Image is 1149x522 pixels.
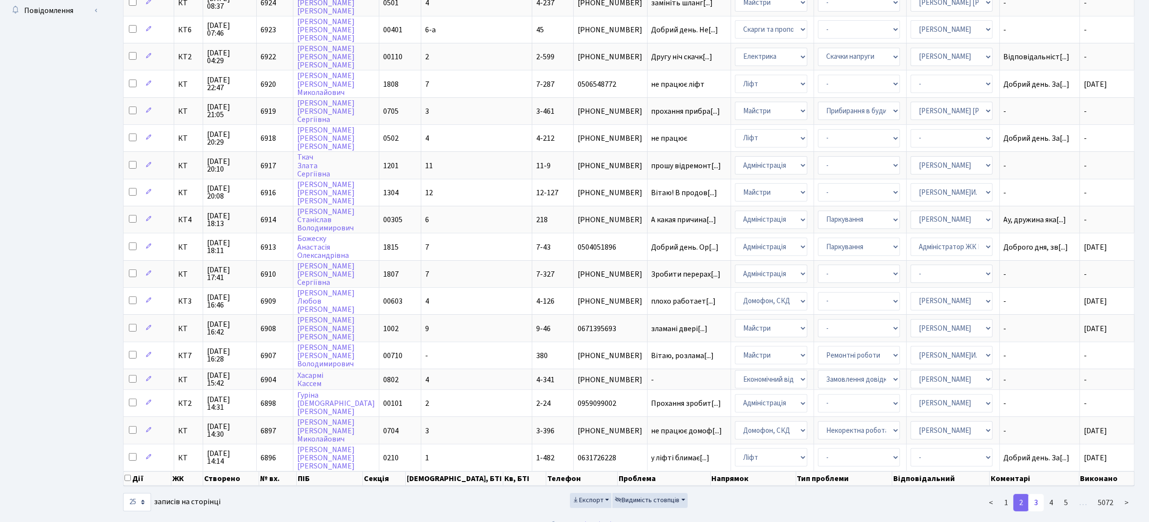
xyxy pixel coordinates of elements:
span: 3 [425,426,429,436]
span: КТ [178,270,199,278]
span: 4-341 [536,375,554,385]
span: 4-212 [536,133,554,144]
span: [PHONE_NUMBER] [578,376,643,384]
span: - [1004,297,1076,305]
span: Добрий день. За[...] [1004,133,1070,144]
span: - [1084,133,1087,144]
span: 4-126 [536,296,554,307]
span: - [1004,26,1076,34]
span: - [1084,214,1087,225]
span: 0959099002 [578,400,643,407]
span: 00110 [383,52,402,62]
span: [PHONE_NUMBER] [578,107,643,115]
a: [PERSON_NAME][PERSON_NAME]Миколайович [297,71,355,98]
a: ХасарміКассем [297,370,323,389]
span: 2-24 [536,398,551,409]
span: 1201 [383,161,399,171]
span: [DATE] 16:42 [207,321,252,336]
span: 2 [425,398,429,409]
span: - [1084,350,1087,361]
span: - [1084,52,1087,62]
span: Добрий день. Ор[...] [651,242,719,253]
a: [PERSON_NAME][PERSON_NAME][PERSON_NAME] [297,315,355,342]
a: 4 [1043,494,1059,511]
span: 6897 [261,426,276,436]
a: [PERSON_NAME][PERSON_NAME][PERSON_NAME] [297,179,355,206]
th: Кв, БТІ [503,471,546,486]
span: КТ [178,134,199,142]
span: КТ [178,189,199,197]
span: КТ [178,376,199,384]
span: [DATE] [1084,242,1107,253]
span: КТ2 [178,53,199,61]
span: 7-43 [536,242,551,253]
span: Добрий день. За[...] [1004,453,1070,463]
span: 11-9 [536,161,551,171]
th: Створено [203,471,259,486]
span: 7-287 [536,79,554,90]
span: 9 [425,323,429,334]
span: 7 [425,269,429,280]
span: 0502 [383,133,399,144]
span: Експорт [572,495,604,505]
span: 0705 [383,106,399,117]
span: 6 [425,214,429,225]
a: [PERSON_NAME][PERSON_NAME][PERSON_NAME] [297,444,355,471]
span: - [1004,270,1076,278]
span: [DATE] 20:08 [207,185,252,200]
th: Проблема [618,471,710,486]
span: не працює ліфт [651,80,727,88]
span: [DATE] 14:31 [207,396,252,411]
span: КТ6 [178,26,199,34]
span: 6917 [261,161,276,171]
span: [PHONE_NUMBER] [578,162,643,170]
span: 6922 [261,52,276,62]
span: [PHONE_NUMBER] [578,352,643,360]
span: - [1084,25,1087,35]
button: Видимість стовпців [612,493,688,508]
span: 00305 [383,214,402,225]
span: [DATE] [1084,426,1107,436]
button: Експорт [570,493,612,508]
a: Гуріна[DEMOGRAPHIC_DATA][PERSON_NAME] [297,390,375,417]
span: 7 [425,79,429,90]
span: КТ [178,325,199,333]
span: 00401 [383,25,402,35]
span: [DATE] [1084,296,1107,307]
span: 1807 [383,269,399,280]
span: А какая причина[...] [651,214,717,225]
span: Відповідальніст[...] [1004,52,1070,62]
span: КТ3 [178,297,199,305]
span: 6918 [261,133,276,144]
span: - [1084,398,1087,409]
span: - [1004,107,1076,115]
span: 0210 [383,453,399,463]
span: 11 [425,161,433,171]
span: - [1004,376,1076,384]
span: КТ [178,107,199,115]
span: [PHONE_NUMBER] [578,26,643,34]
span: 00603 [383,296,402,307]
a: > [1119,494,1135,511]
span: 6908 [261,323,276,334]
span: КТ [178,454,199,462]
span: [DATE] 20:29 [207,131,252,146]
span: не працює домоф[...] [651,426,722,436]
span: 3-396 [536,426,554,436]
a: [PERSON_NAME][PERSON_NAME]Миколайович [297,417,355,444]
span: 6896 [261,453,276,463]
span: 0504051896 [578,243,643,251]
span: 4 [425,375,429,385]
span: Прохання зробит[...] [651,398,721,409]
span: 1808 [383,79,399,90]
a: [PERSON_NAME][PERSON_NAME]Сергіївна [297,98,355,125]
span: - [1004,162,1076,170]
span: 6910 [261,269,276,280]
span: [DATE] 07:46 [207,22,252,37]
span: 7-327 [536,269,554,280]
span: 218 [536,214,548,225]
span: [PHONE_NUMBER] [578,297,643,305]
span: - [651,376,727,384]
th: № вх. [259,471,297,486]
span: 3 [425,106,429,117]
